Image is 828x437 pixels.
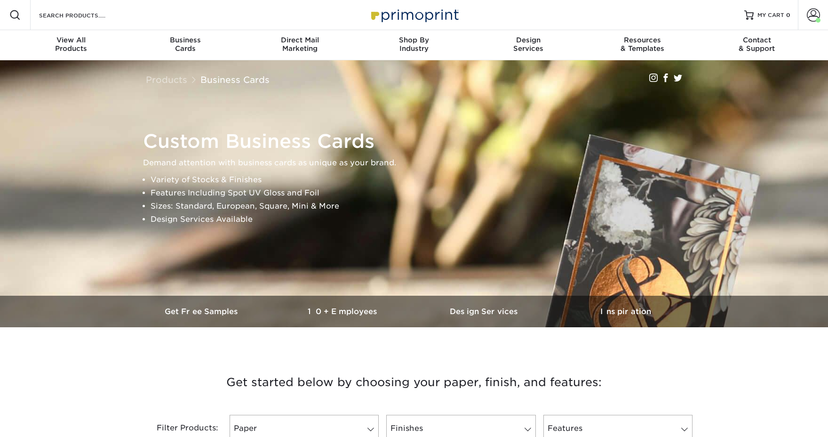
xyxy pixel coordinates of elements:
[243,36,357,53] div: Marketing
[273,296,414,327] a: 10+ Employees
[555,296,696,327] a: Inspiration
[128,30,243,60] a: BusinessCards
[14,36,128,53] div: Products
[757,11,784,19] span: MY CART
[14,30,128,60] a: View AllProducts
[243,30,357,60] a: Direct MailMarketing
[146,74,187,85] a: Products
[367,5,461,25] img: Primoprint
[128,36,243,44] span: Business
[38,9,130,21] input: SEARCH PRODUCTS.....
[357,30,471,60] a: Shop ByIndustry
[357,36,471,44] span: Shop By
[151,186,693,200] li: Features Including Spot UV Gloss and Foil
[139,361,689,404] h3: Get started below by choosing your paper, finish, and features:
[700,36,814,44] span: Contact
[471,36,585,44] span: Design
[151,173,693,186] li: Variety of Stocks & Finishes
[273,307,414,316] h3: 10+ Employees
[555,307,696,316] h3: Inspiration
[700,30,814,60] a: Contact& Support
[357,36,471,53] div: Industry
[585,36,700,44] span: Resources
[132,307,273,316] h3: Get Free Samples
[128,36,243,53] div: Cards
[151,213,693,226] li: Design Services Available
[143,156,693,170] p: Demand attention with business cards as unique as your brand.
[700,36,814,53] div: & Support
[132,296,273,327] a: Get Free Samples
[471,30,585,60] a: DesignServices
[585,36,700,53] div: & Templates
[14,36,128,44] span: View All
[243,36,357,44] span: Direct Mail
[151,200,693,213] li: Sizes: Standard, European, Square, Mini & More
[786,12,790,18] span: 0
[585,30,700,60] a: Resources& Templates
[414,296,555,327] a: Design Services
[200,74,270,85] a: Business Cards
[143,130,693,153] h1: Custom Business Cards
[414,307,555,316] h3: Design Services
[471,36,585,53] div: Services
